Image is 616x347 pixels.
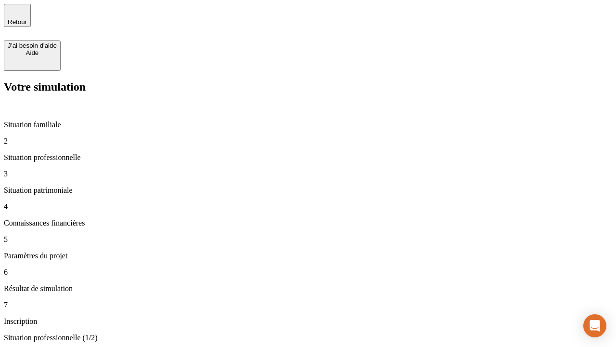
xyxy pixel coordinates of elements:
p: Connaissances financières [4,219,612,227]
p: Résultat de simulation [4,284,612,293]
p: 2 [4,137,612,146]
span: Retour [8,18,27,26]
p: 4 [4,202,612,211]
div: Aide [8,49,57,56]
p: 6 [4,268,612,277]
p: Situation patrimoniale [4,186,612,195]
h2: Votre simulation [4,80,612,93]
p: 5 [4,235,612,244]
p: Inscription [4,317,612,326]
p: Situation familiale [4,120,612,129]
div: Open Intercom Messenger [583,314,606,337]
p: 3 [4,170,612,178]
button: J’ai besoin d'aideAide [4,40,61,71]
p: Situation professionnelle (1/2) [4,334,612,342]
p: 7 [4,301,612,309]
p: Paramètres du projet [4,252,612,260]
div: J’ai besoin d'aide [8,42,57,49]
p: Situation professionnelle [4,153,612,162]
button: Retour [4,4,31,27]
